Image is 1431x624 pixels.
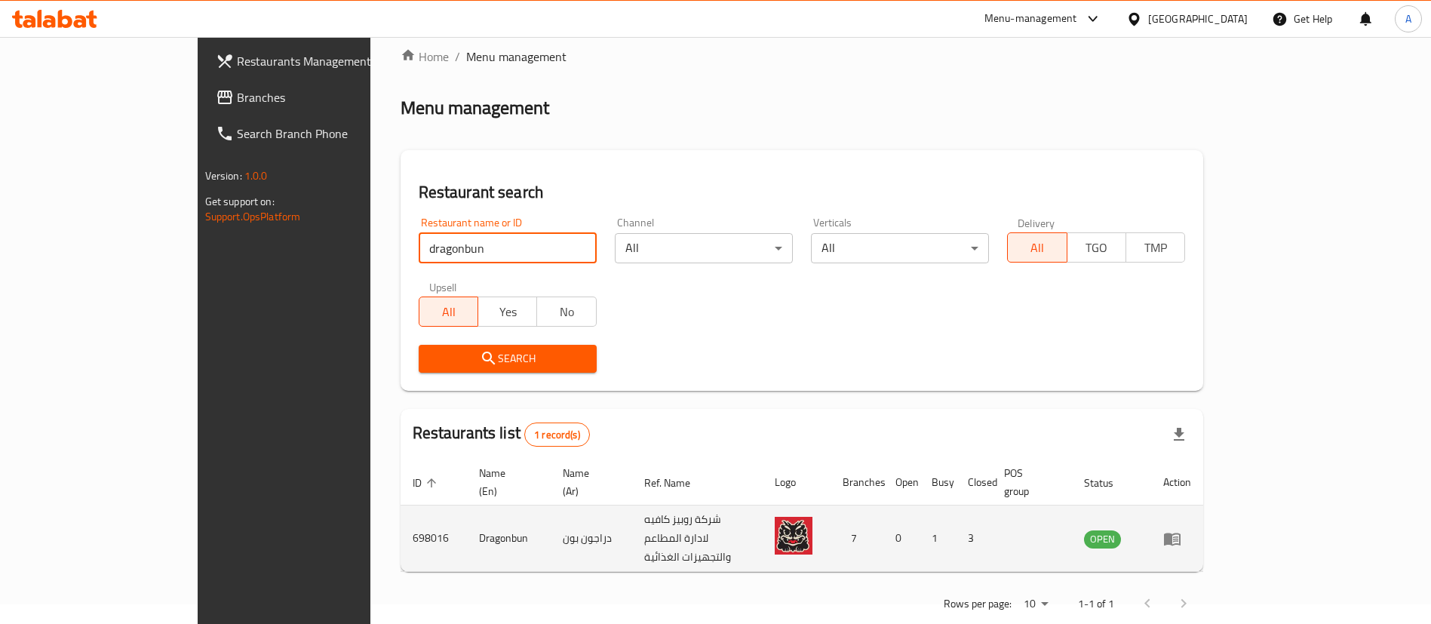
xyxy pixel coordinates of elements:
[455,48,460,66] li: /
[237,52,425,70] span: Restaurants Management
[419,297,478,327] button: All
[401,48,1204,66] nav: breadcrumb
[1007,232,1067,263] button: All
[204,43,437,79] a: Restaurants Management
[205,207,301,226] a: Support.OpsPlatform
[1084,530,1121,548] span: OPEN
[763,460,831,506] th: Logo
[944,595,1012,613] p: Rows per page:
[1084,474,1133,492] span: Status
[831,460,883,506] th: Branches
[563,464,614,500] span: Name (Ar)
[431,349,585,368] span: Search
[1073,237,1120,259] span: TGO
[1014,237,1061,259] span: All
[413,422,590,447] h2: Restaurants list
[1125,232,1185,263] button: TMP
[466,48,567,66] span: Menu management
[1405,11,1411,27] span: A
[920,506,956,572] td: 1
[525,428,589,442] span: 1 record(s)
[204,79,437,115] a: Branches
[419,233,597,263] input: Search for restaurant name or ID..
[920,460,956,506] th: Busy
[429,281,457,292] label: Upsell
[775,517,812,555] img: Dragonbun
[811,233,989,263] div: All
[1161,417,1197,453] div: Export file
[1132,237,1179,259] span: TMP
[1151,460,1203,506] th: Action
[956,460,992,506] th: Closed
[883,460,920,506] th: Open
[237,88,425,106] span: Branches
[1148,11,1248,27] div: [GEOGRAPHIC_DATA]
[524,423,590,447] div: Total records count
[401,96,549,120] h2: Menu management
[1018,593,1054,616] div: Rows per page:
[237,124,425,143] span: Search Branch Phone
[1018,217,1055,228] label: Delivery
[1163,530,1191,548] div: Menu
[425,301,472,323] span: All
[244,166,268,186] span: 1.0.0
[543,301,590,323] span: No
[1004,464,1055,500] span: POS group
[831,506,883,572] td: 7
[419,345,597,373] button: Search
[413,474,441,492] span: ID
[479,464,533,500] span: Name (En)
[401,460,1204,572] table: enhanced table
[536,297,596,327] button: No
[644,474,710,492] span: Ref. Name
[632,506,763,572] td: شركة روبيز كافيه لادارة المطاعم والتجهيزات الغذائية
[551,506,632,572] td: دراجون بون
[984,10,1077,28] div: Menu-management
[956,506,992,572] td: 3
[467,506,551,572] td: Dragonbun
[883,506,920,572] td: 0
[419,181,1186,204] h2: Restaurant search
[204,115,437,152] a: Search Branch Phone
[478,297,537,327] button: Yes
[1078,595,1114,613] p: 1-1 of 1
[1067,232,1126,263] button: TGO
[484,301,531,323] span: Yes
[205,166,242,186] span: Version:
[205,192,275,211] span: Get support on:
[615,233,793,263] div: All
